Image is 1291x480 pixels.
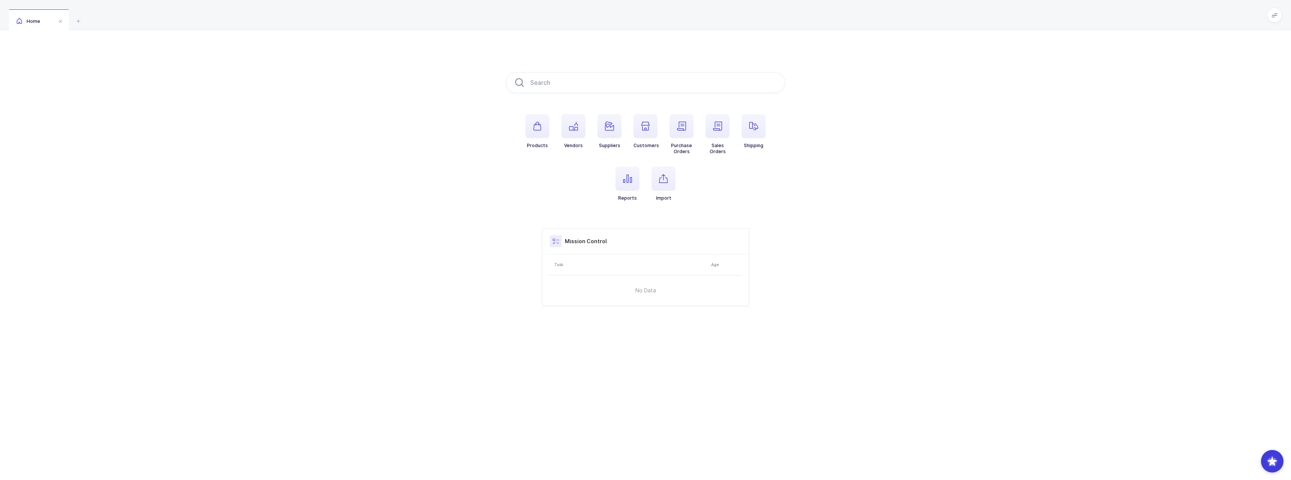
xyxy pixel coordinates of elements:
[597,114,621,149] button: Suppliers
[554,262,707,268] div: Task
[706,114,730,155] button: SalesOrders
[742,114,766,149] button: Shipping
[652,167,676,201] button: Import
[506,72,785,93] input: Search
[711,262,740,268] div: Age
[17,18,40,24] span: Home
[561,114,585,149] button: Vendors
[633,114,659,149] button: Customers
[525,114,549,149] button: Products
[615,167,639,201] button: Reports
[597,279,694,302] span: No Data
[565,238,607,245] h3: Mission Control
[670,114,694,155] button: PurchaseOrders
